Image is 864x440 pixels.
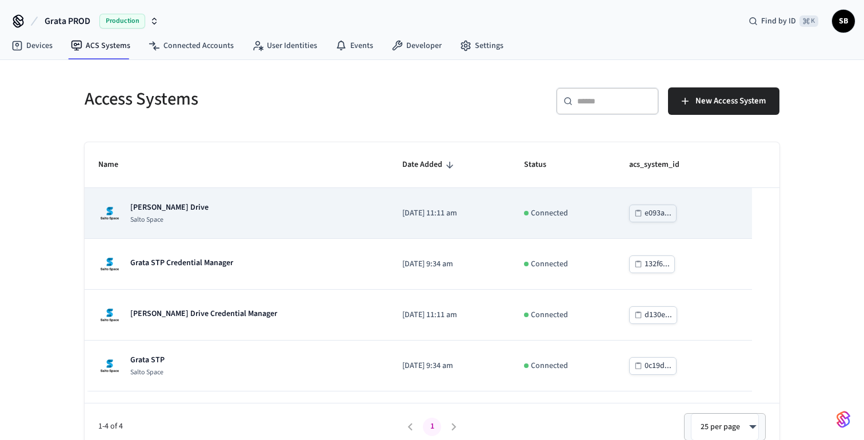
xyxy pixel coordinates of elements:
span: Grata PROD [45,14,90,28]
div: e093a... [645,206,671,221]
div: d130e... [645,308,672,322]
a: ACS Systems [62,35,139,56]
a: Events [326,35,382,56]
button: 0c19d... [629,357,677,375]
a: Settings [451,35,513,56]
span: New Access System [695,94,766,109]
p: [DATE] 11:11 am [402,207,496,219]
p: Salto Space [130,215,209,225]
button: New Access System [668,87,779,115]
p: Connected [531,309,568,321]
span: Name [98,156,133,174]
span: SB [833,11,854,31]
p: [PERSON_NAME] Drive Credential Manager [130,308,277,319]
a: User Identities [243,35,326,56]
button: d130e... [629,306,677,324]
p: Salto Space [130,368,165,377]
div: 0c19d... [645,359,671,373]
p: Connected [531,207,568,219]
div: Find by ID⌘ K [739,11,827,31]
p: Grata STP [130,354,165,366]
span: ⌘ K [799,15,818,27]
h5: Access Systems [85,87,425,111]
img: Salto Space Logo [98,303,121,326]
p: Grata STP Credential Manager [130,257,233,269]
span: Date Added [402,156,457,174]
button: page 1 [423,418,441,436]
img: SeamLogoGradient.69752ec5.svg [837,410,850,429]
table: sticky table [85,142,779,391]
p: [PERSON_NAME] Drive [130,202,209,213]
a: Developer [382,35,451,56]
a: Connected Accounts [139,35,243,56]
p: [DATE] 9:34 am [402,360,496,372]
span: acs_system_id [629,156,694,174]
span: Production [99,14,145,29]
button: e093a... [629,205,677,222]
nav: pagination navigation [399,418,465,436]
img: Salto Space Logo [98,253,121,275]
span: Find by ID [761,15,796,27]
button: SB [832,10,855,33]
img: Salto Space Logo [98,202,121,225]
img: Salto Space Logo [98,354,121,377]
span: Status [524,156,561,174]
span: 1-4 of 4 [98,421,399,433]
p: Connected [531,360,568,372]
div: 132f6... [645,257,670,271]
button: 132f6... [629,255,675,273]
a: Devices [2,35,62,56]
p: [DATE] 9:34 am [402,258,496,270]
p: Connected [531,258,568,270]
p: [DATE] 11:11 am [402,309,496,321]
